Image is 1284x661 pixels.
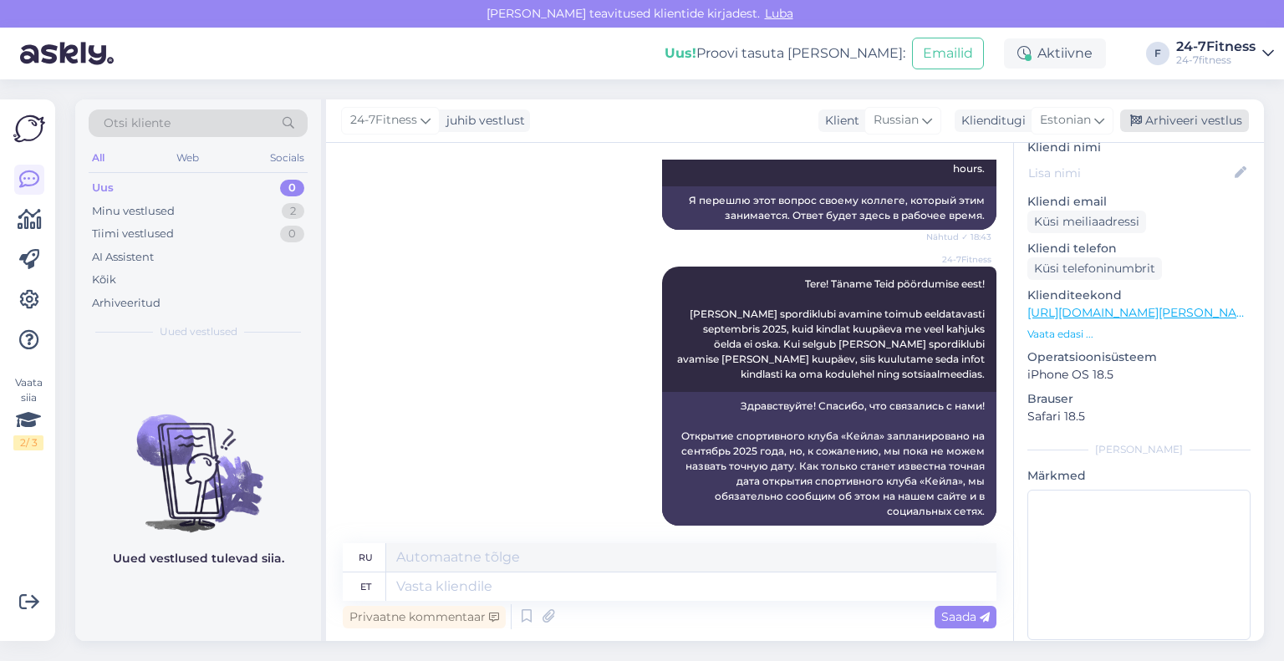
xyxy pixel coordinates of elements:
div: Vaata siia [13,375,43,450]
div: All [89,147,108,169]
div: 2 / 3 [13,435,43,450]
div: 24-7fitness [1176,53,1256,67]
img: Askly Logo [13,113,45,145]
p: Klienditeekond [1027,287,1251,304]
p: Märkmed [1027,467,1251,485]
div: Kõik [92,272,116,288]
div: Uus [92,180,114,196]
span: Luba [760,6,798,21]
div: Web [173,147,202,169]
div: 2 [282,203,304,220]
div: Küsi telefoninumbrit [1027,257,1162,280]
span: Saada [941,609,990,624]
div: juhib vestlust [440,112,525,130]
p: Vaata edasi ... [1027,327,1251,342]
div: Aktiivne [1004,38,1106,69]
p: Kliendi telefon [1027,240,1251,257]
p: Operatsioonisüsteem [1027,348,1251,366]
div: Здравствуйте! Спасибо, что связались с нами! Открытие спортивного клуба «Кейла» запланировано на ... [662,392,996,526]
span: 24-7Fitness [350,111,417,130]
img: No chats [75,384,321,535]
div: Я перешлю этот вопрос своему коллеге, который этим занимается. Ответ будет здесь в рабочее время. [662,186,996,230]
div: Arhiveeri vestlus [1120,109,1249,132]
p: Uued vestlused tulevad siia. [113,550,284,567]
span: 24-7Fitness [929,253,991,266]
span: Estonian [1040,111,1091,130]
span: 18:46 [929,526,991,539]
div: [PERSON_NAME] [1027,442,1251,457]
div: Proovi tasuta [PERSON_NAME]: [665,43,905,64]
span: Uued vestlused [160,324,237,339]
div: Privaatne kommentaar [343,606,506,628]
div: Socials [267,147,308,169]
b: Uus! [665,45,696,61]
div: Arhiveeritud [92,295,160,312]
input: Lisa nimi [1028,164,1231,182]
div: AI Assistent [92,249,154,266]
p: Brauser [1027,390,1251,408]
div: ru [359,543,373,572]
div: 0 [280,180,304,196]
span: Tere! Täname Teid pöördumise eest! [PERSON_NAME] spordiklubi avamine toimub eeldatavasti septembr... [677,277,987,380]
span: Otsi kliente [104,114,171,132]
div: F [1146,42,1169,65]
p: iPhone OS 18.5 [1027,366,1251,384]
div: Minu vestlused [92,203,175,220]
a: 24-7Fitness24-7fitness [1176,40,1274,67]
p: Safari 18.5 [1027,408,1251,425]
div: Klient [818,112,859,130]
span: Russian [874,111,919,130]
span: Nähtud ✓ 18:43 [926,231,991,243]
div: Klienditugi [955,112,1026,130]
p: Kliendi email [1027,193,1251,211]
div: 0 [280,226,304,242]
button: Emailid [912,38,984,69]
div: Küsi meiliaadressi [1027,211,1146,233]
div: Tiimi vestlused [92,226,174,242]
p: Kliendi nimi [1027,139,1251,156]
div: et [360,572,371,601]
div: 24-7Fitness [1176,40,1256,53]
